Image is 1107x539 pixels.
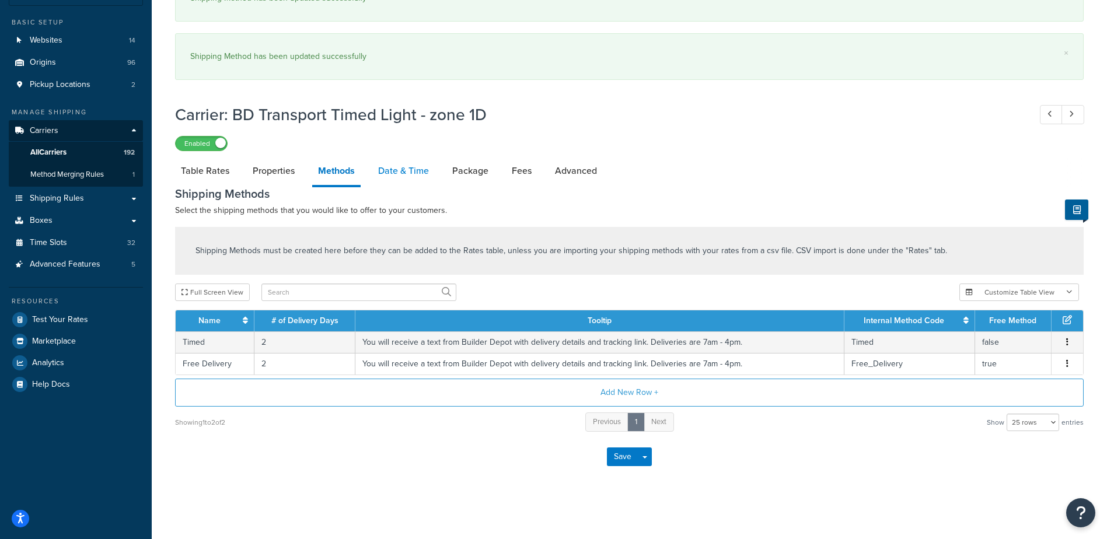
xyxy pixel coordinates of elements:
span: Time Slots [30,238,67,248]
span: 2 [131,80,135,90]
a: Internal Method Code [864,314,944,327]
button: Open Resource Center [1066,498,1095,527]
a: Next Record [1061,105,1084,124]
input: Search [261,283,456,301]
th: Tooltip [355,310,844,331]
a: Next [644,412,674,432]
a: Date & Time [372,157,435,185]
p: Shipping Methods must be created here before they can be added to the Rates table, unless you are... [195,244,947,257]
a: Advanced [549,157,603,185]
span: Shipping Rules [30,194,84,204]
td: Free Delivery [176,353,254,374]
span: 192 [124,148,135,157]
li: Carriers [9,120,143,187]
a: Shipping Rules [9,188,143,209]
td: false [975,331,1052,353]
li: Origins [9,52,143,73]
a: Advanced Features5 [9,254,143,275]
span: Pickup Locations [30,80,90,90]
th: Free Method [975,310,1052,331]
span: All Carriers [30,148,67,157]
div: Showing 1 to 2 of 2 [175,414,225,430]
span: Method Merging Rules [30,170,104,180]
button: Add New Row + [175,379,1084,407]
td: Timed [176,331,254,353]
a: Package [446,157,494,185]
td: 2 [254,331,355,353]
a: Carriers [9,120,143,142]
a: Boxes [9,210,143,232]
a: Origins96 [9,52,143,73]
th: # of Delivery Days [254,310,355,331]
label: Enabled [176,136,227,150]
li: Websites [9,30,143,51]
div: Basic Setup [9,17,143,27]
button: Full Screen View [175,283,250,301]
a: 1 [627,412,645,432]
span: Next [651,416,666,427]
a: Method Merging Rules1 [9,164,143,185]
div: Manage Shipping [9,107,143,117]
div: Resources [9,296,143,306]
span: entries [1061,414,1084,430]
span: Analytics [32,358,64,368]
a: Time Slots32 [9,232,143,254]
span: Test Your Rates [32,315,88,325]
h3: Shipping Methods [175,187,1084,200]
span: Previous [593,416,621,427]
span: Show [987,414,1004,430]
button: Save [607,447,638,466]
a: Properties [247,157,301,185]
td: You will receive a text from Builder Depot with delivery details and tracking link. Deliveries ar... [355,353,844,374]
li: Method Merging Rules [9,164,143,185]
a: Pickup Locations2 [9,74,143,96]
a: Previous [585,412,628,432]
span: 14 [129,36,135,45]
span: Origins [30,58,56,68]
span: Websites [30,36,62,45]
span: Help Docs [32,380,70,390]
a: Help Docs [9,374,143,395]
span: 5 [131,260,135,269]
p: Select the shipping methods that you would like to offer to your customers. [175,204,1084,218]
td: Free_Delivery [844,353,975,374]
td: Timed [844,331,975,353]
span: 96 [127,58,135,68]
span: Advanced Features [30,260,100,269]
a: Previous Record [1040,105,1063,124]
a: Websites14 [9,30,143,51]
span: Marketplace [32,337,76,346]
a: × [1064,48,1068,58]
a: Methods [312,157,361,187]
a: Name [198,314,221,327]
li: Time Slots [9,232,143,254]
a: Marketplace [9,331,143,352]
button: Customize Table View [959,283,1079,301]
a: Test Your Rates [9,309,143,330]
div: Shipping Method has been updated successfully [190,48,1068,65]
a: Table Rates [175,157,235,185]
span: 32 [127,238,135,248]
a: Fees [506,157,537,185]
span: Carriers [30,126,58,136]
span: 1 [132,170,135,180]
button: Show Help Docs [1065,199,1088,220]
td: 2 [254,353,355,374]
span: Boxes [30,216,53,226]
td: You will receive a text from Builder Depot with delivery details and tracking link. Deliveries ar... [355,331,844,353]
li: Advanced Features [9,254,143,275]
td: true [975,353,1052,374]
a: AllCarriers192 [9,142,143,163]
li: Pickup Locations [9,74,143,96]
h1: Carrier: BD Transport Timed Light - zone 1D [175,103,1018,126]
a: Analytics [9,352,143,373]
